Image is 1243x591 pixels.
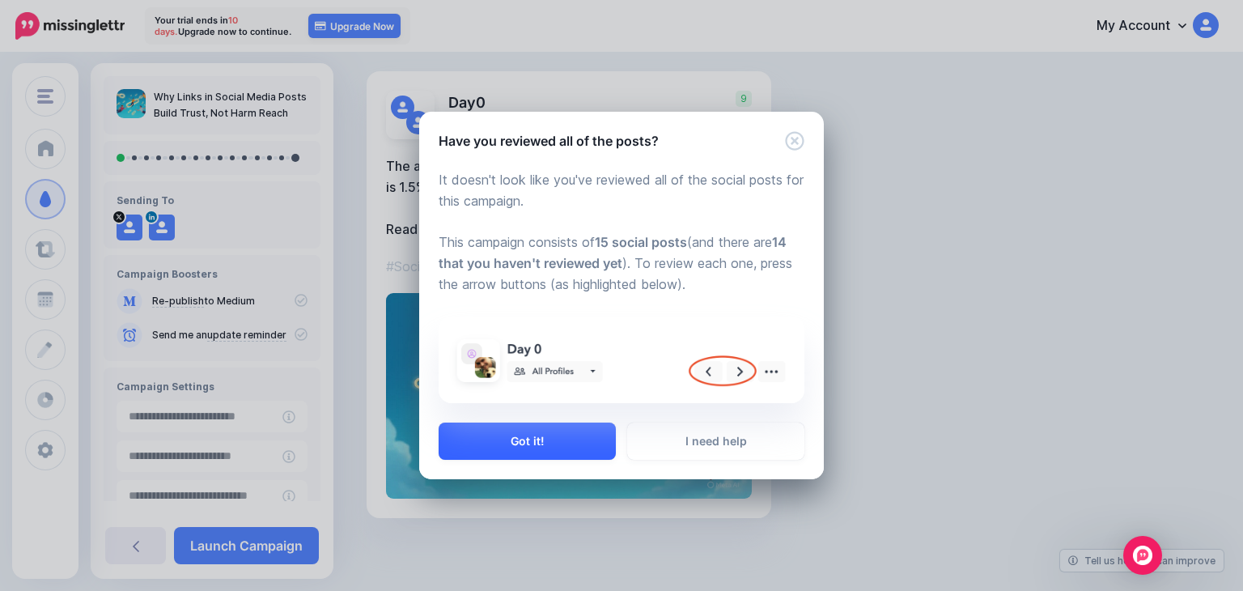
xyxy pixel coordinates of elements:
[439,170,804,317] p: It doesn't look like you've reviewed all of the social posts for this campaign. This campaign con...
[1123,536,1162,575] div: Open Intercom Messenger
[439,131,659,151] h5: Have you reviewed all of the posts?
[627,423,804,460] a: I need help
[448,326,795,393] img: campaign-review-cycle-through-posts.png
[595,234,687,250] b: 15 social posts
[439,423,616,460] button: Got it!
[785,131,804,151] button: Close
